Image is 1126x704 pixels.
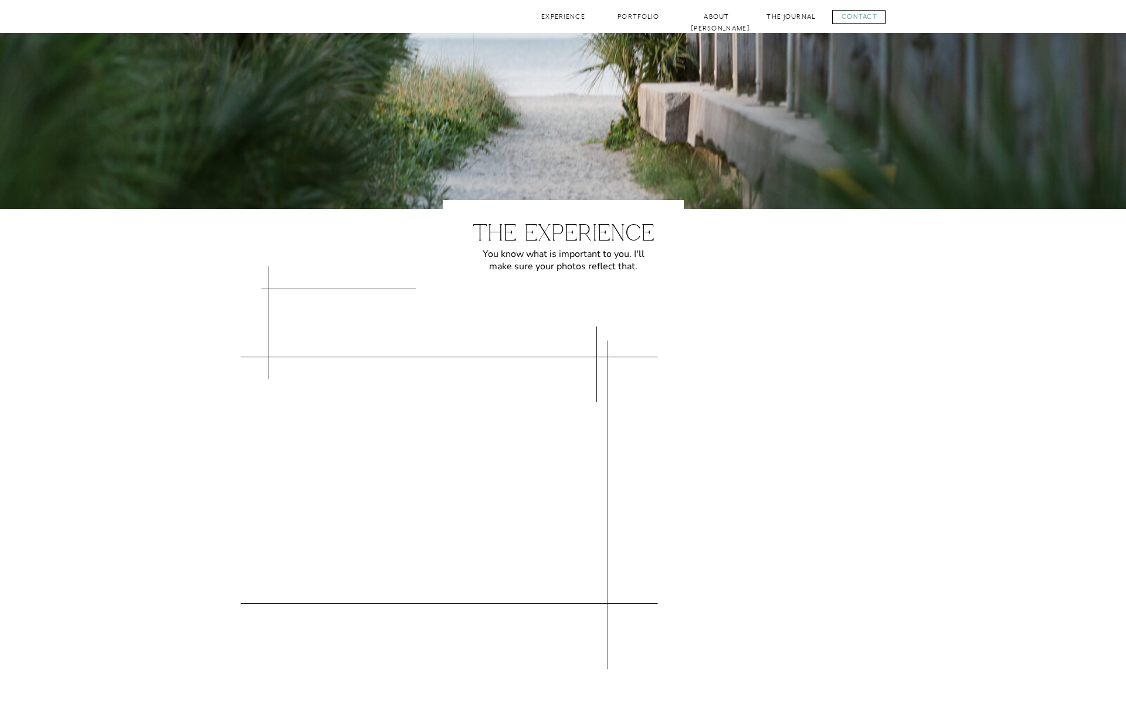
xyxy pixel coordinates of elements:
a: About [PERSON_NAME] [691,11,742,22]
a: Experience [540,11,587,22]
h1: The Experience [468,221,659,248]
a: Portfolio [615,11,662,22]
p: You know what is important to you. I'll make sure your photos reflect that. [472,248,654,279]
a: The Journal [766,11,816,22]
